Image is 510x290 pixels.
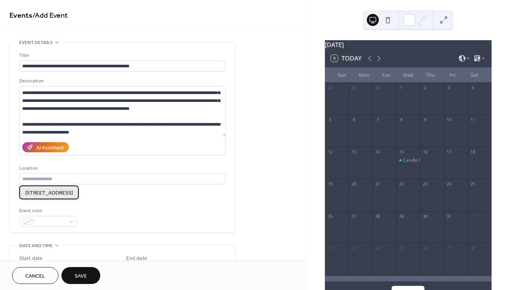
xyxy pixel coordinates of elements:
div: 20 [351,181,357,187]
div: 22 [398,181,404,187]
div: Sun [331,68,353,83]
div: Sat [463,68,485,83]
div: 28 [375,213,380,219]
div: 7 [375,117,380,123]
span: Event details [19,39,53,47]
div: 1 [398,85,404,91]
div: Tue [375,68,397,83]
div: 4 [470,85,476,91]
a: Events [9,8,32,23]
div: 29 [351,85,357,91]
button: AI Assistant [22,142,69,152]
div: Fri [441,68,464,83]
div: 6 [351,117,357,123]
div: Title [19,52,224,59]
div: 28 [327,85,333,91]
div: 2 [327,245,333,251]
span: Cancel [25,272,45,280]
button: Cancel [12,267,58,284]
div: 29 [398,213,404,219]
div: 31 [446,213,452,219]
div: 3 [446,85,452,91]
div: 14 [375,149,380,155]
div: 9 [422,117,428,123]
div: 17 [446,149,452,155]
div: 2 [422,85,428,91]
div: 27 [351,213,357,219]
div: 25 [470,181,476,187]
div: 8 [470,245,476,251]
div: 24 [446,181,452,187]
div: Location [19,164,224,172]
div: 16 [422,149,428,155]
div: Description [19,77,224,85]
div: 7 [446,245,452,251]
div: 13 [351,149,357,155]
div: 6 [422,245,428,251]
div: 12 [327,149,333,155]
div: Start date [19,255,43,263]
div: Thu [419,68,441,83]
div: 26 [327,213,333,219]
div: [DATE] [325,40,492,49]
div: 10 [446,117,452,123]
div: Mon [353,68,375,83]
div: 8 [398,117,404,123]
div: 30 [375,85,380,91]
div: 5 [327,117,333,123]
div: Candle Making Workshop w/ Especially for You [403,157,501,164]
span: [STREET_ADDRESS] [25,189,73,197]
div: 18 [470,149,476,155]
div: Event color [19,207,76,215]
div: 19 [327,181,333,187]
div: 30 [422,213,428,219]
div: 21 [375,181,380,187]
div: 23 [422,181,428,187]
button: 9Today [328,53,364,64]
div: Wed [397,68,420,83]
div: 15 [398,149,404,155]
div: 1 [470,213,476,219]
div: 3 [351,245,357,251]
span: Date and time [19,242,53,250]
div: Candle Making Workshop w/ Especially for You [396,157,420,164]
div: AI Assistant [36,144,64,152]
button: Save [61,267,100,284]
span: / Add Event [32,8,68,23]
div: 4 [375,245,380,251]
div: 5 [398,245,404,251]
div: 11 [470,117,476,123]
div: End date [126,255,147,263]
span: Save [75,272,87,280]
